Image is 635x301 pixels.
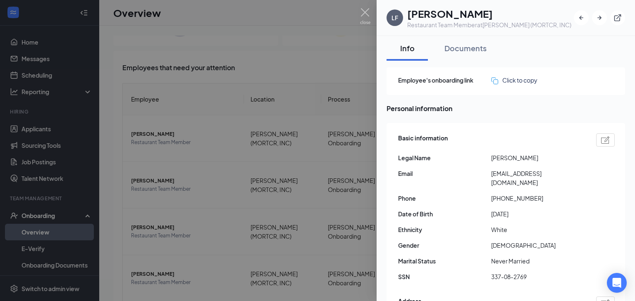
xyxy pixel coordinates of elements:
[614,14,622,22] svg: ExternalLink
[491,272,584,281] span: 337-08-2769
[398,209,491,218] span: Date of Birth
[595,14,604,22] svg: ArrowRight
[398,272,491,281] span: SSN
[574,10,589,25] button: ArrowLeftNew
[491,76,537,85] button: Click to copy
[577,14,585,22] svg: ArrowLeftNew
[491,169,584,187] span: [EMAIL_ADDRESS][DOMAIN_NAME]
[407,21,571,29] div: Restaurant Team Member at [PERSON_NAME] (MORTCR, INC)
[395,43,420,53] div: Info
[491,209,584,218] span: [DATE]
[398,153,491,162] span: Legal Name
[607,273,627,293] div: Open Intercom Messenger
[491,241,584,250] span: [DEMOGRAPHIC_DATA]
[387,103,625,114] span: Personal information
[491,225,584,234] span: White
[398,169,491,178] span: Email
[592,10,607,25] button: ArrowRight
[398,133,448,147] span: Basic information
[491,153,584,162] span: [PERSON_NAME]
[407,7,571,21] h1: [PERSON_NAME]
[398,194,491,203] span: Phone
[444,43,487,53] div: Documents
[398,76,491,85] span: Employee's onboarding link
[398,225,491,234] span: Ethnicity
[398,241,491,250] span: Gender
[491,256,584,265] span: Never Married
[491,77,498,84] img: click-to-copy.71757273a98fde459dfc.svg
[491,194,584,203] span: [PHONE_NUMBER]
[398,256,491,265] span: Marital Status
[610,10,625,25] button: ExternalLink
[392,14,398,22] div: LF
